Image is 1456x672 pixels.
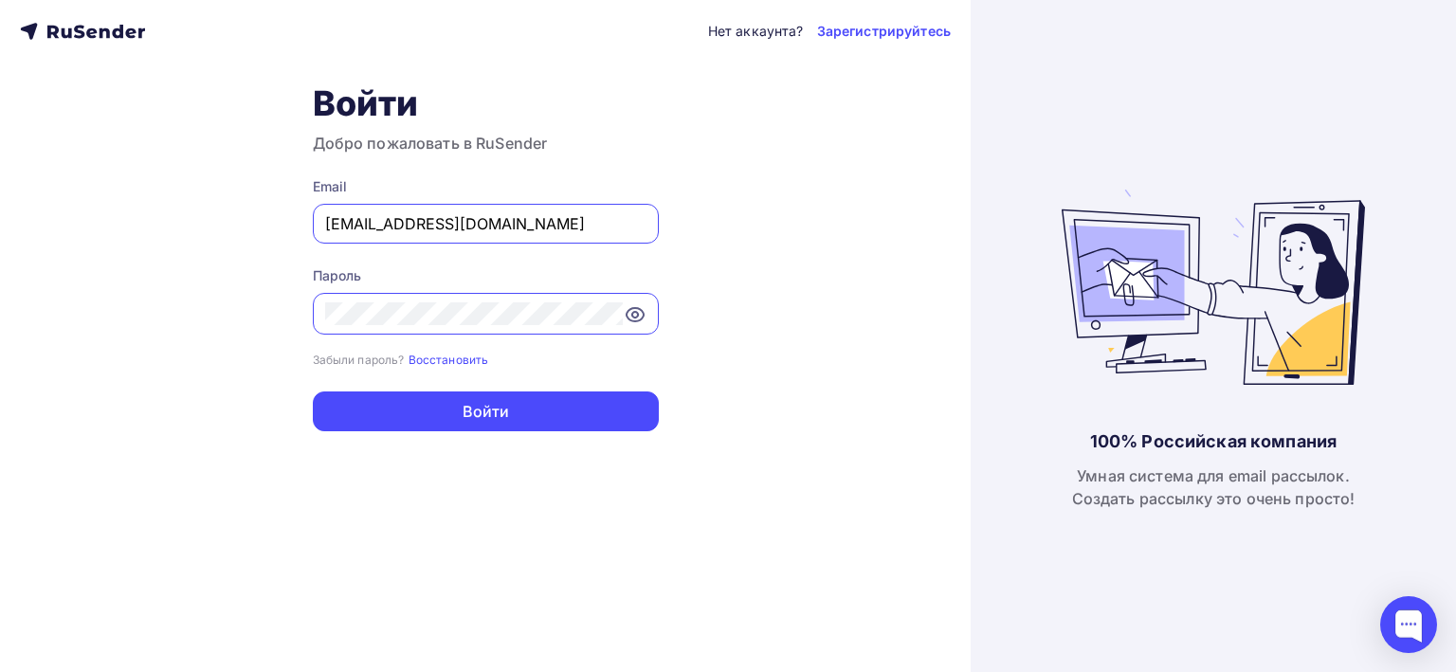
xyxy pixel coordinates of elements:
[409,353,489,367] small: Восстановить
[313,353,405,367] small: Забыли пароль?
[1090,430,1337,453] div: 100% Российская компания
[313,177,659,196] div: Email
[325,212,646,235] input: Укажите свой email
[313,391,659,431] button: Войти
[708,22,804,41] div: Нет аккаунта?
[409,351,489,367] a: Восстановить
[313,82,659,124] h1: Войти
[313,132,659,154] h3: Добро пожаловать в RuSender
[817,22,951,41] a: Зарегистрируйтесь
[1072,464,1356,510] div: Умная система для email рассылок. Создать рассылку это очень просто!
[313,266,659,285] div: Пароль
